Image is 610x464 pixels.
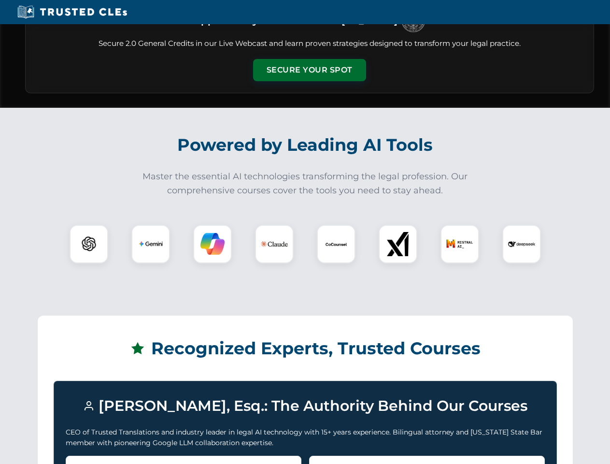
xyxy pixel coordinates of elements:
[70,225,108,263] div: ChatGPT
[440,225,479,263] div: Mistral AI
[386,232,410,256] img: xAI Logo
[324,232,348,256] img: CoCounsel Logo
[66,427,545,449] p: CEO of Trusted Translations and industry leader in legal AI technology with 15+ years experience....
[446,231,473,258] img: Mistral AI Logo
[508,231,535,258] img: DeepSeek Logo
[38,128,573,162] h2: Powered by Leading AI Tools
[14,5,130,19] img: Trusted CLEs
[317,225,355,263] div: CoCounsel
[37,38,582,49] p: Secure 2.0 General Credits in our Live Webcast and learn proven strategies designed to transform ...
[75,230,103,258] img: ChatGPT Logo
[255,225,294,263] div: Claude
[502,225,541,263] div: DeepSeek
[66,393,545,419] h3: [PERSON_NAME], Esq.: The Authority Behind Our Courses
[54,332,557,365] h2: Recognized Experts, Trusted Courses
[379,225,417,263] div: xAI
[136,170,474,198] p: Master the essential AI technologies transforming the legal profession. Our comprehensive courses...
[131,225,170,263] div: Gemini
[261,231,288,258] img: Claude Logo
[200,232,225,256] img: Copilot Logo
[253,59,366,81] button: Secure Your Spot
[193,225,232,263] div: Copilot
[139,232,163,256] img: Gemini Logo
